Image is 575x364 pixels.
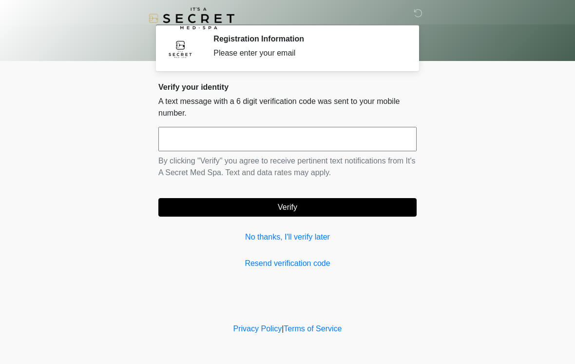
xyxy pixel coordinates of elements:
a: | [282,324,284,333]
div: Please enter your email [213,47,402,59]
img: Agent Avatar [166,34,195,63]
h2: Registration Information [213,34,402,43]
img: It's A Secret Med Spa Logo [149,7,234,29]
a: Resend verification code [158,258,417,269]
p: By clicking "Verify" you agree to receive pertinent text notifications from It's A Secret Med Spa... [158,155,417,179]
a: Privacy Policy [233,324,282,333]
h2: Verify your identity [158,82,417,92]
button: Verify [158,198,417,217]
a: No thanks, I'll verify later [158,231,417,243]
p: A text message with a 6 digit verification code was sent to your mobile number. [158,96,417,119]
a: Terms of Service [284,324,342,333]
